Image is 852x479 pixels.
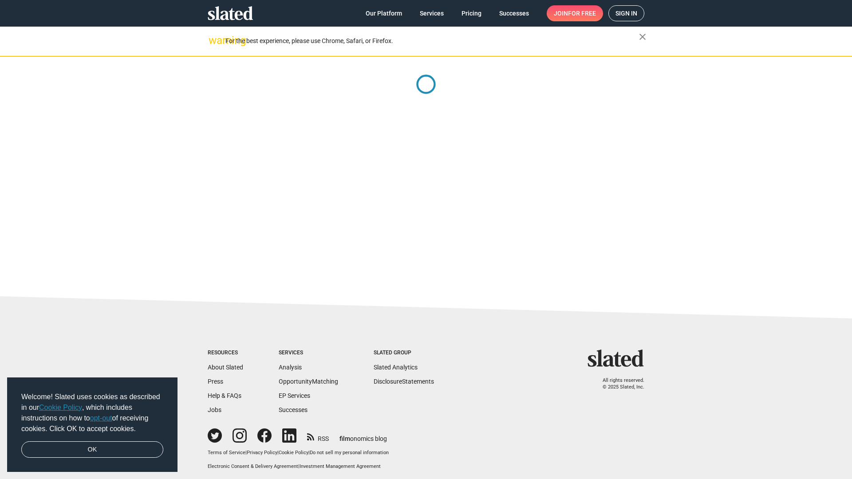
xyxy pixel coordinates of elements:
[298,463,300,469] span: |
[7,377,177,472] div: cookieconsent
[359,5,409,21] a: Our Platform
[420,5,444,21] span: Services
[279,392,310,399] a: EP Services
[279,349,338,357] div: Services
[208,450,245,455] a: Terms of Service
[310,450,389,456] button: Do not sell my personal information
[637,31,648,42] mat-icon: close
[21,441,163,458] a: dismiss cookie message
[208,349,243,357] div: Resources
[208,463,298,469] a: Electronic Consent & Delivery Agreement
[209,35,219,46] mat-icon: warning
[308,450,310,455] span: |
[245,450,247,455] span: |
[279,450,308,455] a: Cookie Policy
[307,429,329,443] a: RSS
[568,5,596,21] span: for free
[208,364,243,371] a: About Slated
[208,406,221,413] a: Jobs
[413,5,451,21] a: Services
[279,364,302,371] a: Analysis
[339,435,350,442] span: film
[454,5,489,21] a: Pricing
[499,5,529,21] span: Successes
[225,35,639,47] div: For the best experience, please use Chrome, Safari, or Firefox.
[608,5,644,21] a: Sign in
[279,378,338,385] a: OpportunityMatching
[492,5,536,21] a: Successes
[593,377,644,390] p: All rights reserved. © 2025 Slated, Inc.
[339,428,387,443] a: filmonomics blog
[461,5,481,21] span: Pricing
[300,463,381,469] a: Investment Management Agreement
[366,5,402,21] span: Our Platform
[90,414,112,422] a: opt-out
[208,392,241,399] a: Help & FAQs
[374,364,418,371] a: Slated Analytics
[247,450,277,455] a: Privacy Policy
[21,392,163,434] span: Welcome! Slated uses cookies as described in our , which includes instructions on how to of recei...
[39,404,82,411] a: Cookie Policy
[615,6,637,21] span: Sign in
[208,378,223,385] a: Press
[547,5,603,21] a: Joinfor free
[374,349,434,357] div: Slated Group
[277,450,279,455] span: |
[279,406,308,413] a: Successes
[374,378,434,385] a: DisclosureStatements
[554,5,596,21] span: Join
